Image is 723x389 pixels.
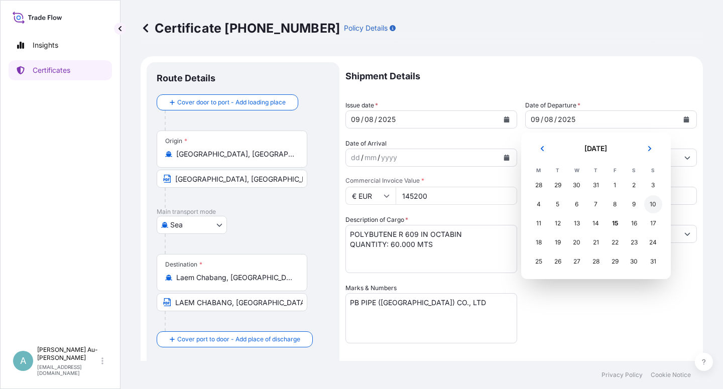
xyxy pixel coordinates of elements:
th: M [529,165,548,176]
div: Wednesday, 20 August 2025 [568,233,586,251]
div: Sunday, 10 August 2025 [644,195,662,213]
div: Saturday, 16 August 2025 [625,214,643,232]
th: W [567,165,586,176]
button: Previous [531,141,553,157]
div: Thursday, 21 August 2025 [587,233,605,251]
div: Thursday, 31 July 2025 [587,176,605,194]
div: Wednesday, 30 July 2025 [568,176,586,194]
p: Certificate [PHONE_NUMBER] [141,20,340,36]
div: Friday, 29 August 2025 [606,252,624,271]
div: Monday, 18 August 2025 [530,233,548,251]
div: Thursday, 7 August 2025 [587,195,605,213]
div: Wednesday, 6 August 2025 [568,195,586,213]
div: Sunday, 31 August 2025 [644,252,662,271]
div: Friday, 1 August 2025 [606,176,624,194]
div: Thursday, 14 August 2025 [587,214,605,232]
button: Next [639,141,661,157]
div: Tuesday, 29 July 2025 [549,176,567,194]
div: Wednesday, 27 August 2025 [568,252,586,271]
th: S [625,165,644,176]
th: T [586,165,606,176]
section: Calendar [521,133,671,279]
div: Monday, 4 August 2025 [530,195,548,213]
div: Sunday, 3 August 2025 [644,176,662,194]
th: T [548,165,567,176]
div: Tuesday, 19 August 2025 [549,233,567,251]
div: Saturday, 23 August 2025 [625,233,643,251]
th: F [606,165,625,176]
div: Tuesday, 5 August 2025 [549,195,567,213]
div: Tuesday, 12 August 2025 [549,214,567,232]
div: Sunday, 17 August 2025 [644,214,662,232]
div: Monday, 25 August 2025 [530,252,548,271]
table: August 2025 [529,165,663,271]
div: Saturday, 9 August 2025 selected [625,195,643,213]
div: Saturday, 30 August 2025 [625,252,643,271]
div: Monday, 11 August 2025 [530,214,548,232]
div: Friday, 8 August 2025 [606,195,624,213]
div: Saturday, 2 August 2025 [625,176,643,194]
div: Monday, 28 July 2025 [530,176,548,194]
div: Wednesday, 13 August 2025 [568,214,586,232]
h2: [DATE] [559,144,633,154]
p: Policy Details [344,23,388,33]
div: Thursday, 28 August 2025 [587,252,605,271]
div: August 2025 [529,141,663,271]
div: Sunday, 24 August 2025 [644,233,662,251]
th: S [644,165,663,176]
div: Today, Friday, 15 August 2025 [606,214,624,232]
div: Tuesday, 26 August 2025 [549,252,567,271]
div: Friday, 22 August 2025 [606,233,624,251]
